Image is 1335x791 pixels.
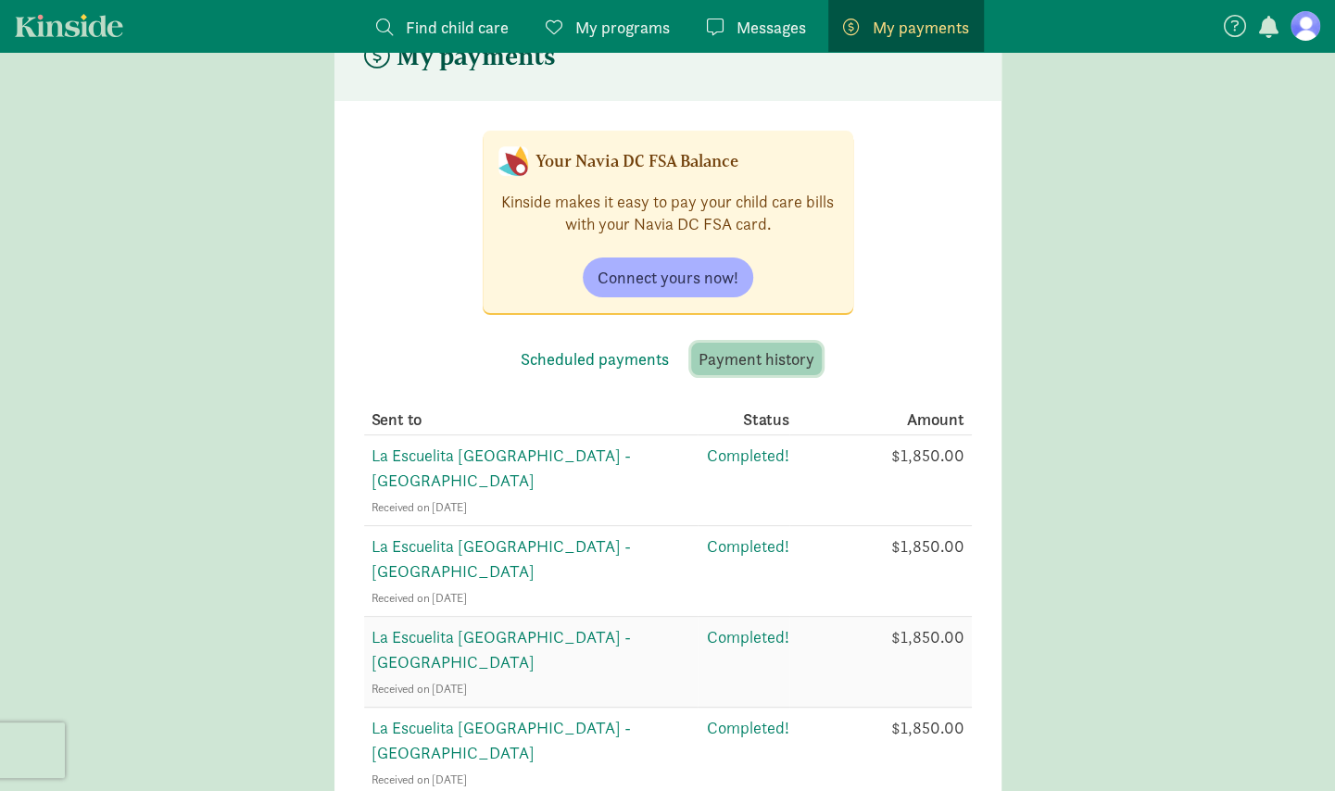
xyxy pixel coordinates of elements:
[364,405,699,435] th: Sent to
[535,152,738,170] h6: Your Navia DC FSA Balance
[372,626,631,672] span: La Escuelita [GEOGRAPHIC_DATA] - [GEOGRAPHIC_DATA]
[873,15,969,40] span: My payments
[498,191,838,235] p: Kinside makes it easy to pay your child care bills with your Navia DC FSA card.
[364,42,556,71] h4: My payments
[513,343,676,375] button: Scheduled payments
[699,346,814,371] span: Payment history
[598,265,738,290] span: Connect yours now!
[737,15,806,40] span: Messages
[406,15,509,40] span: Find child care
[583,257,753,297] button: Connect yours now!
[372,535,631,582] span: La Escuelita [GEOGRAPHIC_DATA] - [GEOGRAPHIC_DATA]
[698,405,788,435] th: Status
[691,343,822,375] button: Payment history
[707,445,789,466] span: Completed!
[707,626,789,647] span: Completed!
[372,590,467,606] span: Received on [DATE]
[707,717,789,738] span: Completed!
[521,346,669,371] span: Scheduled payments
[498,146,528,176] img: navia-logo.png
[372,445,631,491] span: La Escuelita [GEOGRAPHIC_DATA] - [GEOGRAPHIC_DATA]
[15,14,123,37] a: Kinside
[707,535,789,557] span: Completed!
[575,15,670,40] span: My programs
[789,405,972,435] th: Amount
[372,681,467,697] span: Received on [DATE]
[372,717,631,763] span: La Escuelita [GEOGRAPHIC_DATA] - [GEOGRAPHIC_DATA]
[789,526,972,617] td: $1,850.00
[789,617,972,708] td: $1,850.00
[789,435,972,526] td: $1,850.00
[372,499,467,515] span: Received on [DATE]
[372,772,467,787] span: Received on [DATE]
